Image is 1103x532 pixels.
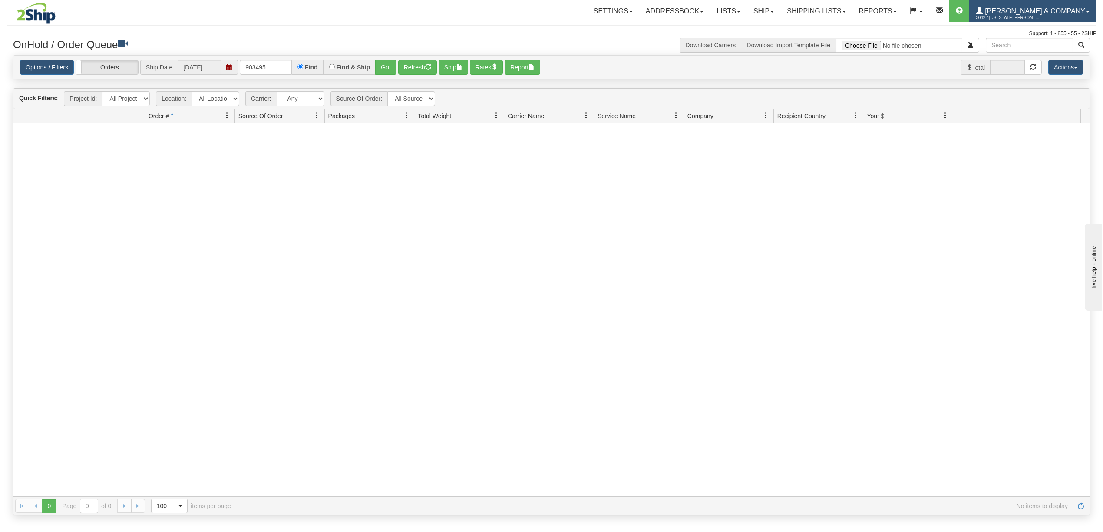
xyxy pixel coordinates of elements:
[759,108,773,123] a: Company filter column settings
[836,38,962,53] input: Import
[7,7,80,14] div: live help - online
[439,60,468,75] button: Ship
[639,0,710,22] a: Addressbook
[848,108,863,123] a: Recipient Country filter column settings
[852,0,903,22] a: Reports
[330,91,388,106] span: Source Of Order:
[418,112,451,120] span: Total Weight
[151,499,188,513] span: Page sizes drop down
[1073,38,1090,53] button: Search
[76,60,138,75] label: Orders
[13,38,545,50] h3: OnHold / Order Queue
[489,108,504,123] a: Total Weight filter column settings
[1083,221,1102,310] iframe: chat widget
[63,499,112,513] span: Page of 0
[7,30,1096,37] div: Support: 1 - 855 - 55 - 2SHIP
[238,112,283,120] span: Source Of Order
[505,60,540,75] button: Report
[243,502,1068,509] span: No items to display
[470,60,503,75] button: Rates
[305,64,318,70] label: Find
[508,112,544,120] span: Carrier Name
[687,112,713,120] span: Company
[156,91,192,106] span: Location:
[328,112,355,120] span: Packages
[337,64,370,70] label: Find & Ship
[746,42,830,49] a: Download Import Template File
[7,2,66,24] img: logo3042.jpg
[1074,499,1088,513] a: Refresh
[20,60,74,75] a: Options / Filters
[669,108,684,123] a: Service Name filter column settings
[310,108,324,123] a: Source Of Order filter column settings
[867,112,884,120] span: Your $
[983,7,1085,15] span: [PERSON_NAME] & Company
[375,60,396,75] button: Go!
[777,112,826,120] span: Recipient Country
[64,91,102,106] span: Project Id:
[587,0,639,22] a: Settings
[579,108,594,123] a: Carrier Name filter column settings
[149,112,169,120] span: Order #
[780,0,852,22] a: Shipping lists
[220,108,234,123] a: Order # filter column settings
[42,499,56,513] span: Page 0
[1048,60,1083,75] button: Actions
[938,108,953,123] a: Your $ filter column settings
[747,0,780,22] a: Ship
[173,499,187,513] span: select
[976,13,1041,22] span: 3042 / [US_STATE][PERSON_NAME]
[240,60,292,75] input: Order #
[685,42,736,49] a: Download Carriers
[157,502,168,510] span: 100
[399,108,414,123] a: Packages filter column settings
[140,60,178,75] span: Ship Date
[19,94,58,102] label: Quick Filters:
[961,60,991,75] span: Total
[969,0,1096,22] a: [PERSON_NAME] & Company 3042 / [US_STATE][PERSON_NAME]
[598,112,636,120] span: Service Name
[245,91,277,106] span: Carrier:
[151,499,231,513] span: items per page
[986,38,1073,53] input: Search
[398,60,437,75] button: Refresh
[13,89,1090,109] div: grid toolbar
[710,0,746,22] a: Lists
